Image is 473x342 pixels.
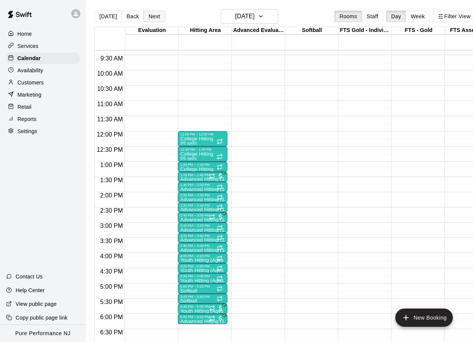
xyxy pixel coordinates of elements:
[98,253,125,259] span: 4:00 PM
[6,101,80,113] a: Retail
[18,115,37,123] p: Reports
[18,54,41,62] p: Calendar
[98,268,125,275] span: 4:30 PM
[6,28,80,40] a: Home
[392,27,445,34] div: FTS - Gold
[18,42,38,50] p: Services
[217,296,223,302] span: Recurring event
[98,314,125,320] span: 6:00 PM
[386,11,406,22] button: Day
[178,294,227,304] div: 5:20 PM – 5:40 PM: Softball
[18,91,42,99] p: Marketing
[178,314,227,324] div: 6:00 PM – 6:20 PM: Advanced Hitting (13-18)
[18,30,32,38] p: Home
[217,265,223,271] span: Recurring event
[178,283,227,294] div: 5:00 PM – 5:20 PM: Softball
[95,70,125,77] span: 10:00 AM
[217,213,224,221] span: All customers have paid
[180,305,225,309] div: 5:40 PM – 6:00 PM
[180,264,225,268] div: 4:20 PM – 4:40 PM
[217,315,224,322] span: All customers have paid
[178,223,227,233] div: 3:00 PM – 3:20 PM: Advanced Hitting (13-18)
[125,27,179,34] div: Evaluation
[6,40,80,52] a: Services
[6,77,80,88] a: Customers
[178,192,227,202] div: 2:00 PM – 2:20 PM: Advanced Hitting (13-18)
[98,283,125,290] span: 5:00 PM
[217,204,223,210] span: Recurring event
[178,212,227,223] div: 2:40 PM – 3:00 PM: Advanced Hitting (13-18)
[217,164,223,170] span: Recurring event
[232,27,285,34] div: Advanced Evaluation
[18,79,44,86] p: Customers
[217,304,224,312] span: All customers have paid
[180,193,225,197] div: 2:00 PM – 2:20 PM
[178,243,227,253] div: 3:40 PM – 4:00 PM: Advanced Hitting (13-18)
[178,304,227,314] div: 5:40 PM – 6:00 PM: Youth Hitting (Ages 9-12)
[180,132,225,136] div: 12:00 PM – 12:30 PM
[178,172,227,182] div: 1:20 PM – 1:40 PM: Advanced Hitting (13-18)
[209,305,215,311] span: Recurring event
[180,183,225,187] div: 1:40 PM – 2:00 PM
[144,11,165,22] button: Next
[217,172,224,180] span: All customers have paid
[339,27,392,34] div: FTS Gold - Individual
[6,126,80,137] a: Settings
[178,131,227,146] div: 12:00 PM – 12:30 PM: College Hitting
[98,238,125,244] span: 3:30 PM
[180,224,225,227] div: 3:00 PM – 3:20 PM
[121,11,144,22] button: Back
[178,263,227,274] div: 4:20 PM – 4:40 PM: Youth Hitting (Ages 9-12)
[95,131,125,138] span: 12:00 PM
[95,101,125,107] span: 11:00 AM
[15,329,70,337] p: Pure Performance NJ
[209,173,215,179] span: Recurring event
[180,156,197,161] span: 0/5 spots filled
[178,182,227,192] div: 1:40 PM – 2:00 PM: Advanced Hitting (13-18)
[18,67,43,74] p: Availability
[95,86,125,92] span: 10:30 AM
[180,244,225,248] div: 3:40 PM – 4:00 PM
[16,273,43,280] p: Contact Us
[217,255,223,261] span: Recurring event
[180,274,225,278] div: 4:40 PM – 5:00 PM
[6,89,80,100] a: Marketing
[209,315,215,321] span: Recurring event
[217,225,223,231] span: Recurring event
[362,11,384,22] button: Staff
[180,315,225,319] div: 6:00 PM – 6:20 PM
[209,214,215,220] span: Recurring event
[98,299,125,305] span: 5:30 PM
[235,11,254,22] h6: [DATE]
[180,285,225,288] div: 5:00 PM – 5:20 PM
[406,11,430,22] button: Week
[395,309,453,327] button: add
[98,223,125,229] span: 3:00 PM
[18,103,32,111] p: Retail
[217,275,223,282] span: Recurring event
[217,194,223,200] span: Recurring event
[217,286,223,292] span: Recurring event
[6,52,80,64] a: Calendar
[16,286,45,294] p: Help Center
[178,162,227,172] div: 1:00 PM – 1:20 PM: College Hitting
[95,116,125,122] span: 11:30 AM
[94,11,122,22] button: [DATE]
[180,148,225,151] div: 12:30 PM – 1:00 PM
[180,213,225,217] div: 2:40 PM – 3:00 PM
[179,27,232,34] div: Hitting Area
[178,233,227,243] div: 3:20 PM – 3:40 PM: Advanced Hitting (13-18)
[217,154,223,160] span: Recurring event
[180,173,225,177] div: 1:20 PM – 1:40 PM
[98,329,125,336] span: 6:30 PM
[178,273,227,283] div: 4:40 PM – 5:00 PM: Youth Hitting (Ages 9-12)
[16,300,57,308] p: View public page
[221,9,278,24] button: [DATE]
